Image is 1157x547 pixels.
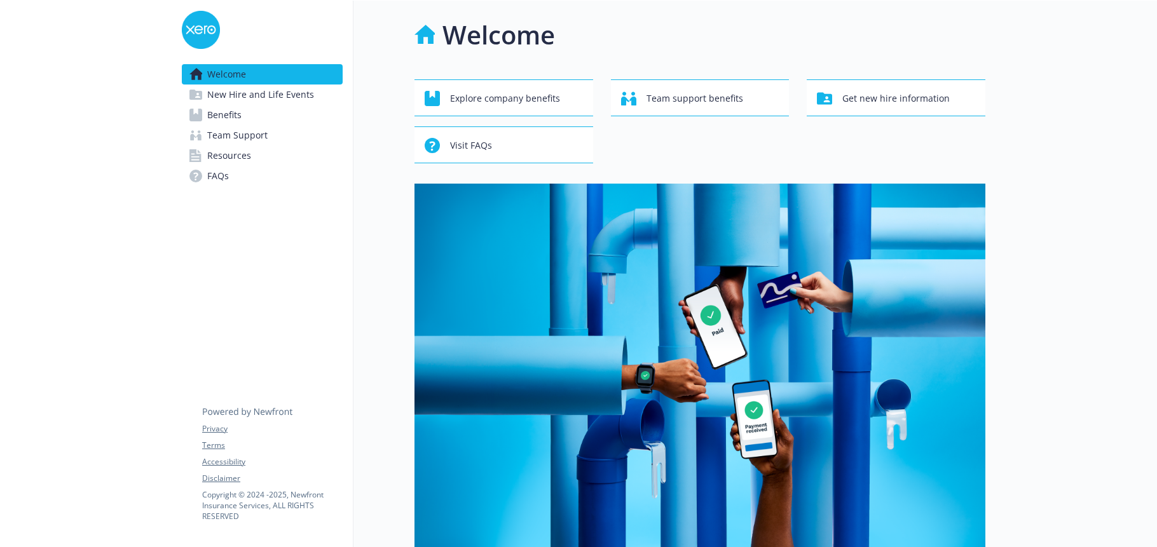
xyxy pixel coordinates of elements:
a: Benefits [182,105,343,125]
span: FAQs [207,166,229,186]
span: Team support benefits [647,86,743,111]
button: Team support benefits [611,79,790,116]
a: Team Support [182,125,343,145]
span: Explore company benefits [450,86,560,111]
a: Welcome [182,64,343,84]
span: New Hire and Life Events [207,84,314,105]
a: Terms [202,440,342,451]
a: Accessibility [202,456,342,468]
a: Disclaimer [202,473,342,484]
button: Explore company benefits [414,79,593,116]
span: Welcome [207,64,246,84]
span: Resources [207,145,251,166]
span: Benefits [207,105,242,125]
a: Resources [182,145,343,166]
span: Get new hire information [842,86,950,111]
button: Visit FAQs [414,126,593,163]
button: Get new hire information [807,79,985,116]
p: Copyright © 2024 - 2025 , Newfront Insurance Services, ALL RIGHTS RESERVED [202,489,342,522]
a: FAQs [182,166,343,186]
h1: Welcome [442,16,555,54]
span: Team Support [207,125,268,145]
a: New Hire and Life Events [182,84,343,105]
span: Visit FAQs [450,133,492,158]
a: Privacy [202,423,342,435]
